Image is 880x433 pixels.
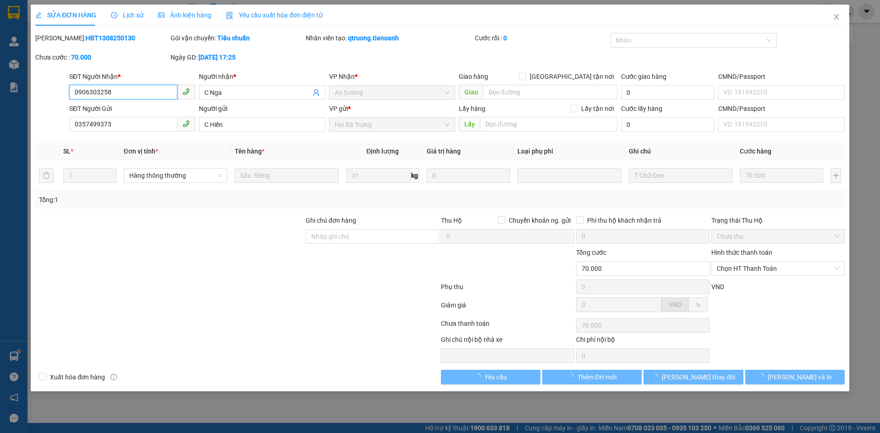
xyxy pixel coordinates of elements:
[441,217,462,224] span: Thu Hộ
[35,33,169,43] div: [PERSON_NAME]:
[583,215,665,225] span: Phí thu hộ khách nhận trả
[475,33,608,43] div: Cước rồi :
[740,148,771,155] span: Cước hàng
[824,5,849,30] button: Close
[441,370,540,384] button: Yêu cầu
[170,52,304,62] div: Ngày GD:
[718,104,844,114] div: CMND/Passport
[306,217,356,224] label: Ghi chú đơn hàng
[833,13,840,21] span: close
[335,86,450,99] span: An Sương
[111,11,143,19] span: Lịch sử
[71,54,91,61] b: 70.000
[459,73,488,80] span: Giao hàng
[35,52,169,62] div: Chưa cước :
[745,370,845,384] button: [PERSON_NAME] và In
[577,104,617,114] span: Lấy tận nơi
[158,12,165,18] span: picture
[696,301,700,308] span: %
[830,168,841,183] button: plus
[711,249,772,256] label: Hình thức thanh toán
[503,34,507,42] b: 0
[235,168,338,183] input: VD: Bàn, Ghế
[758,373,768,380] span: loading
[69,104,195,114] div: SĐT Người Gửi
[717,230,839,243] span: Chưa thu
[526,71,617,82] span: [GEOGRAPHIC_DATA] tận nơi
[652,373,662,380] span: loading
[440,300,575,316] div: Giảm giá
[621,73,666,80] label: Cước giao hàng
[329,104,455,114] div: VP gửi
[625,143,736,160] th: Ghi chú
[662,372,735,382] span: [PERSON_NAME] thay đổi
[158,11,211,19] span: Ảnh kiện hàng
[459,105,485,112] span: Lấy hàng
[768,372,832,382] span: [PERSON_NAME] và In
[170,33,304,43] div: Gói vận chuyển:
[621,117,715,132] input: Cước lấy hàng
[577,372,616,382] span: Thêm ĐH mới
[717,262,839,275] span: Chọn HT Thanh Toán
[621,105,662,112] label: Cước lấy hàng
[306,33,473,43] div: Nhân viên tạo:
[629,168,732,183] input: Ghi Chú
[440,282,575,298] div: Phụ thu
[46,372,109,382] span: Xuất hóa đơn hàng
[483,85,617,99] input: Dọc đường
[505,215,574,225] span: Chuyển khoản ng. gửi
[410,168,419,183] span: kg
[69,71,195,82] div: SĐT Người Nhận
[621,85,715,100] input: Cước giao hàng
[459,117,480,132] span: Lấy
[440,318,575,334] div: Chưa thanh toán
[313,89,320,96] span: user-add
[427,148,461,155] span: Giá trị hàng
[711,215,845,225] div: Trạng thái Thu Hộ
[348,34,399,42] b: qtruong.tienoanh
[39,195,340,205] div: Tổng: 1
[111,12,117,18] span: clock-circle
[182,88,190,95] span: phone
[441,334,574,348] div: Ghi chú nội bộ nhà xe
[335,118,450,132] span: Hai Bà Trưng
[427,168,510,183] input: 0
[669,301,682,308] span: VND
[129,169,222,182] span: Hàng thông thường
[124,148,158,155] span: Đơn vị tính
[35,11,96,19] span: SỬA ĐƠN HÀNG
[643,370,743,384] button: [PERSON_NAME] thay đổi
[110,374,117,380] span: info-circle
[235,148,264,155] span: Tên hàng
[718,71,844,82] div: CMND/Passport
[217,34,250,42] b: Tiêu chuẩn
[366,148,399,155] span: Định lượng
[711,283,724,290] span: VND
[199,104,325,114] div: Người gửi
[459,85,483,99] span: Giao
[182,120,190,127] span: phone
[306,229,439,244] input: Ghi chú đơn hàng
[480,117,617,132] input: Dọc đường
[199,71,325,82] div: Người nhận
[576,249,606,256] span: Tổng cước
[514,143,625,160] th: Loại phụ phí
[35,12,42,18] span: edit
[63,148,71,155] span: SL
[226,12,233,19] img: icon
[329,73,355,80] span: VP Nhận
[542,370,642,384] button: Thêm ĐH mới
[86,34,135,42] b: HBT1308250130
[576,334,709,348] div: Chi phí nội bộ
[226,11,323,19] span: Yêu cầu xuất hóa đơn điện tử
[198,54,236,61] b: [DATE] 17:25
[39,168,54,183] button: delete
[740,168,823,183] input: 0
[567,373,577,380] span: loading
[484,372,507,382] span: Yêu cầu
[474,373,484,380] span: loading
